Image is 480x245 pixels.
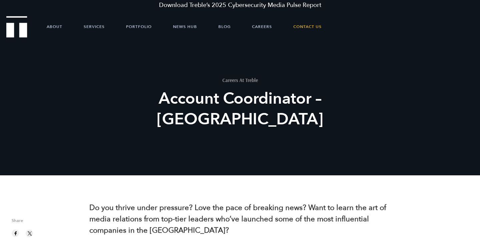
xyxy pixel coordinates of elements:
a: Contact Us [293,17,322,37]
img: Treble logo [6,16,27,37]
img: facebook sharing button [13,230,19,236]
a: Blog [218,17,231,37]
h1: Careers At Treble [117,78,363,83]
span: Share [12,219,79,226]
a: Portfolio [126,17,152,37]
a: Treble Homepage [7,17,27,37]
a: News Hub [173,17,197,37]
a: Services [84,17,105,37]
b: Do you thrive under pressure? Love the pace of breaking news? Want to learn the art of media rela... [89,203,386,235]
a: About [47,17,62,37]
h2: Account Coordinator – [GEOGRAPHIC_DATA] [117,88,363,130]
img: twitter sharing button [27,230,33,236]
a: Careers [252,17,272,37]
